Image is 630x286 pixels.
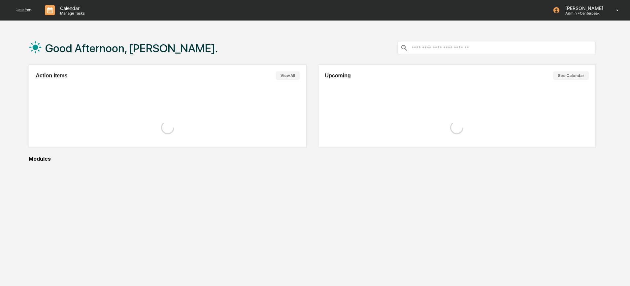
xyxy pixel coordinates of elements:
[553,71,589,80] button: See Calendar
[55,5,88,11] p: Calendar
[55,11,88,16] p: Manage Tasks
[325,73,351,79] h2: Upcoming
[36,73,67,79] h2: Action Items
[560,5,607,11] p: [PERSON_NAME]
[29,156,596,162] div: Modules
[45,42,218,55] h1: Good Afternoon, [PERSON_NAME].
[276,71,300,80] button: View All
[16,9,32,12] img: logo
[560,11,607,16] p: Admin • Centerpeak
